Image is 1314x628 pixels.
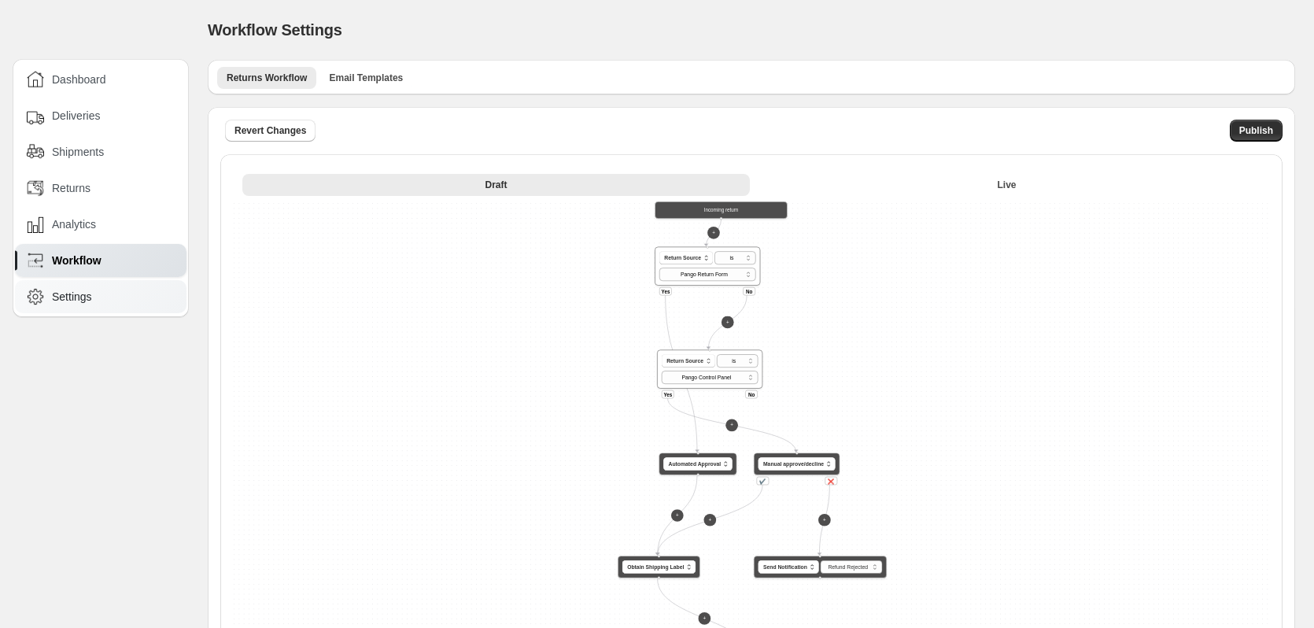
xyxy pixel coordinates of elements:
button: + [707,227,720,239]
button: Live version [753,174,1260,196]
span: Return Source [664,254,701,262]
span: Return Source [666,356,703,364]
button: Revert Changes [225,120,316,142]
g: Edge from default_flag to a01e1d0f-5c31-45db-86d4-c92cae112809 [666,295,697,452]
span: Send Notification [763,563,807,571]
span: Shipments [52,144,104,160]
button: Draft version [242,174,750,196]
button: + [818,514,831,526]
div: Incoming return [659,206,783,214]
button: Automated Approval [663,457,733,471]
span: Settings [52,289,92,305]
button: Return Source [659,251,713,264]
div: Automated Approval [659,453,736,475]
button: + [703,514,716,526]
span: Revert Changes [234,124,306,137]
span: Manual approve/decline [763,460,824,467]
button: Obtain Shipping Label [622,560,696,574]
span: Live [997,179,1016,191]
span: Email Templates [329,72,403,84]
g: Edge from 987a6e3d-39f3-43bf-a014-b210c62f41a0 to 191e7e76-b775-4873-9e48-fe168c3e880c [668,398,796,452]
span: Publish [1239,124,1273,137]
div: Send Notification [754,556,887,578]
g: Edge from default_start to default_flag [706,220,721,246]
div: Manual approve/decline✔️❌ [754,453,840,475]
button: Manual approve/decline [759,457,836,471]
button: Send Notification [759,560,819,574]
button: Return Source [662,354,715,368]
span: Analytics [52,216,96,232]
div: Obtain Shipping Label [618,556,700,578]
span: Draft [485,179,507,191]
span: Obtain Shipping Label [627,563,684,571]
g: Edge from default_flag to 987a6e3d-39f3-43bf-a014-b210c62f41a0 [708,295,747,349]
g: Edge from a01e1d0f-5c31-45db-86d4-c92cae112809 to 0e032eb2-bbd1-4f6f-8fe6-b425da225225 [658,476,697,556]
g: Edge from 191e7e76-b775-4873-9e48-fe168c3e880c to 0e032eb2-bbd1-4f6f-8fe6-b425da225225 [658,485,762,555]
span: Returns [52,180,90,196]
span: Workflow [52,253,102,268]
span: Workflow Settings [208,21,342,39]
span: Dashboard [52,72,106,87]
div: Return SourceYesNo [657,350,762,389]
div: Incoming return [655,201,788,219]
button: + [671,509,684,522]
button: + [722,316,734,329]
button: Publish [1230,120,1283,142]
span: Automated Approval [668,460,721,467]
button: + [725,419,738,431]
span: Deliveries [52,108,100,124]
span: Returns Workflow [227,72,307,84]
div: No [745,390,758,398]
div: Return SourceYesNo [655,247,760,286]
button: + [698,612,711,625]
g: Edge from 191e7e76-b775-4873-9e48-fe168c3e880c to ecb972db-3ced-4fbb-bcb0-708ba70f22c4 [819,485,829,555]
